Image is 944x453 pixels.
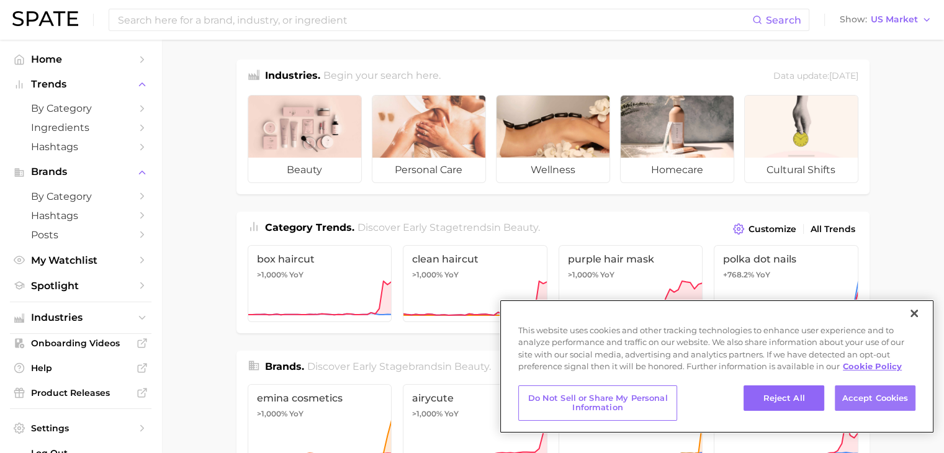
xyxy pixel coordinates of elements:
a: box haircut>1,000% YoY [248,245,392,322]
span: YoY [600,270,614,280]
span: Help [31,362,130,374]
span: My Watchlist [31,254,130,266]
span: homecare [621,158,734,182]
a: polka dot nails+768.2% YoY [714,245,858,322]
a: wellness [496,95,610,183]
a: purple hair mask>1,000% YoY [559,245,703,322]
span: >1,000% [257,409,287,418]
span: Hashtags [31,141,130,153]
img: SPATE [12,11,78,26]
span: box haircut [257,253,383,265]
a: personal care [372,95,486,183]
span: YoY [289,409,303,419]
span: Onboarding Videos [31,338,130,349]
span: Brands [31,166,130,177]
a: My Watchlist [10,251,151,270]
input: Search here for a brand, industry, or ingredient [117,9,752,30]
span: >1,000% [412,409,443,418]
span: +768.2% [723,270,754,279]
span: Posts [31,229,130,241]
a: Posts [10,225,151,244]
a: Onboarding Videos [10,334,151,352]
a: Ingredients [10,118,151,137]
a: clean haircut>1,000% YoY [403,245,547,322]
span: by Category [31,102,130,114]
a: homecare [620,95,734,183]
button: Customize [730,220,799,238]
h1: Industries. [265,68,320,85]
span: Home [31,53,130,65]
span: clean haircut [412,253,538,265]
a: by Category [10,99,151,118]
span: Product Releases [31,387,130,398]
h2: Begin your search here. [323,68,441,85]
a: Settings [10,419,151,437]
a: Home [10,50,151,69]
span: by Category [31,191,130,202]
span: cultural shifts [745,158,858,182]
div: Data update: [DATE] [773,68,858,85]
span: Brands . [265,361,304,372]
button: Accept Cookies [835,385,915,411]
a: cultural shifts [744,95,858,183]
div: This website uses cookies and other tracking technologies to enhance user experience and to analy... [500,325,934,379]
span: Category Trends . [265,222,354,233]
span: Discover Early Stage trends in . [357,222,540,233]
span: beauty [503,222,538,233]
a: by Category [10,187,151,206]
button: Brands [10,163,151,181]
div: Privacy [500,300,934,433]
span: >1,000% [257,270,287,279]
span: US Market [871,16,918,23]
button: Close [901,300,928,327]
span: Settings [31,423,130,434]
span: YoY [444,409,459,419]
span: Customize [748,224,796,235]
a: Hashtags [10,206,151,225]
a: Spotlight [10,276,151,295]
span: >1,000% [412,270,443,279]
span: >1,000% [568,270,598,279]
span: Trends [31,79,130,90]
span: All Trends [811,224,855,235]
span: airycute [412,392,538,404]
span: personal care [372,158,485,182]
span: YoY [289,270,303,280]
button: Trends [10,75,151,94]
a: Hashtags [10,137,151,156]
span: YoY [756,270,770,280]
a: More information about your privacy, opens in a new tab [843,361,902,371]
span: purple hair mask [568,253,694,265]
span: Discover Early Stage brands in . [307,361,491,372]
a: beauty [248,95,362,183]
button: Do Not Sell or Share My Personal Information, Opens the preference center dialog [518,385,677,421]
button: Industries [10,308,151,327]
span: Show [840,16,867,23]
a: Help [10,359,151,377]
span: wellness [497,158,609,182]
span: beauty [454,361,489,372]
a: Product Releases [10,383,151,402]
span: emina cosmetics [257,392,383,404]
span: polka dot nails [723,253,849,265]
div: Cookie banner [500,300,934,433]
button: ShowUS Market [837,12,935,28]
span: beauty [248,158,361,182]
span: Industries [31,312,130,323]
a: All Trends [807,221,858,238]
span: Hashtags [31,210,130,222]
span: Search [766,14,801,26]
span: Ingredients [31,122,130,133]
span: YoY [444,270,459,280]
span: Spotlight [31,280,130,292]
button: Reject All [744,385,824,411]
